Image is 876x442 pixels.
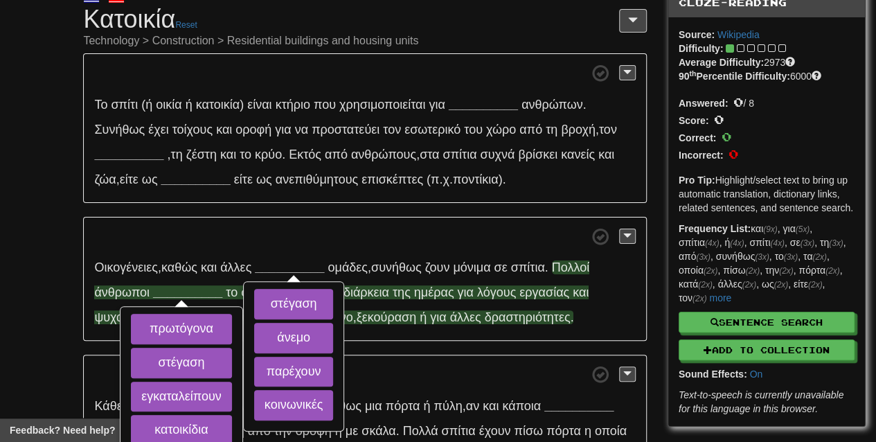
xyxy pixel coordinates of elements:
span: κτήριο [276,98,310,112]
span: ανθρώπους [351,148,416,161]
span: ζουν [425,260,450,274]
span: ανεπιθύμητους [276,173,358,186]
span: Πολλοί [552,260,589,274]
span: οροφή [296,424,332,438]
span: Το [94,98,107,112]
em: (3x) [696,252,710,262]
button: κοινωνικές [254,390,334,421]
sup: th [689,69,696,78]
strong: Correct: [679,132,716,143]
strong: Sound Effects: [679,369,747,380]
span: . [521,98,587,112]
span: μια [365,399,382,413]
button: στέγαση [254,289,334,319]
span: άλλες [450,310,481,324]
span: , . [168,148,286,161]
strong: Incorrect: [679,150,724,161]
span: το [240,148,251,161]
em: (4x) [770,238,784,248]
span: κάποια [502,399,541,413]
em: (5x) [796,224,810,234]
strong: Answered: [679,98,728,109]
strong: __________ [449,98,518,112]
span: οποία [595,424,627,438]
span: ή [420,310,427,324]
span: Οικογένειες [94,260,158,274]
em: (2x) [779,266,793,276]
span: που [314,98,336,112]
span: τον [599,123,617,136]
strong: Pro Tip: [679,175,715,186]
a: more [709,292,731,303]
span: στα [420,148,439,161]
span: πίσω [514,424,543,438]
em: (2x) [692,294,706,303]
span: συχνά [480,148,515,161]
strong: __________ [153,285,222,299]
span: προστατεύει [312,123,379,136]
strong: Source: [679,29,715,40]
h1: Κατοικία [83,6,646,47]
span: από [325,148,348,161]
span: πύλη [433,399,462,413]
small: Technology > Construction > Residential buildings and housing units [83,35,646,46]
em: (2x) [704,266,717,276]
span: , [94,260,255,274]
span: την [274,424,292,438]
em: (4x) [705,238,719,248]
em: (3x) [755,252,769,262]
span: ή [335,424,342,438]
button: πρωτόγονα [131,314,232,344]
span: της [393,285,411,299]
span: , . [328,260,548,274]
span: . . . [234,173,506,186]
span: 0 [722,129,731,144]
em: (2x) [808,280,822,290]
p: Highlight/select text to bring up automatic translation, dictionary links, related sentences, and... [679,173,855,215]
span: ανθρώπων [521,98,583,112]
span: και [598,148,614,161]
span: χώρο [486,123,516,136]
span: . [94,424,399,438]
a: On [749,369,762,380]
span: ξεκούραση [357,310,416,324]
div: / 8 [679,94,855,111]
strong: __________ [255,260,324,274]
span: , , [94,399,544,413]
span: κατοικία) [196,98,244,112]
span: του [464,123,483,136]
span: για [457,285,473,299]
a: Reset [175,20,197,30]
strong: __________ [94,148,163,161]
span: και [216,123,232,136]
strong: __________ [544,399,614,413]
span: και [220,148,236,161]
span: ομάδες [328,260,368,274]
button: Add to Collection [679,339,855,360]
span: 0 [714,112,724,127]
em: (3x) [800,238,814,248]
span: οικία [156,98,181,112]
span: επισκέπτες [361,173,423,186]
span: τη [171,148,183,161]
span: από [248,424,271,438]
span: τοίχους [172,123,213,136]
span: πόρτα [546,424,581,438]
span: είναι [247,98,271,112]
span: και [573,285,589,299]
strong: Score: [679,115,709,126]
span: ποντίκια) [453,173,503,186]
span: άλλες [220,260,251,274]
span: τη [546,123,557,136]
span: ψυχαγωγίας [94,310,161,324]
button: εγκαταλείπουν [131,382,232,412]
span: χρησιμοποιείται [339,98,425,112]
p: και , για , σπίτια , ή , σπίτι , σε , τη , από , συνήθως , το , τα , οποία , πίσω , την , πόρτα ,... [679,222,855,305]
span: Συνήθως [94,123,145,136]
span: κρύο [255,148,282,161]
span: το [226,285,238,299]
span: αν [466,399,479,413]
strong: Average Difficulty: [679,57,764,68]
strong: __________ [161,173,231,186]
span: και [483,399,499,413]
